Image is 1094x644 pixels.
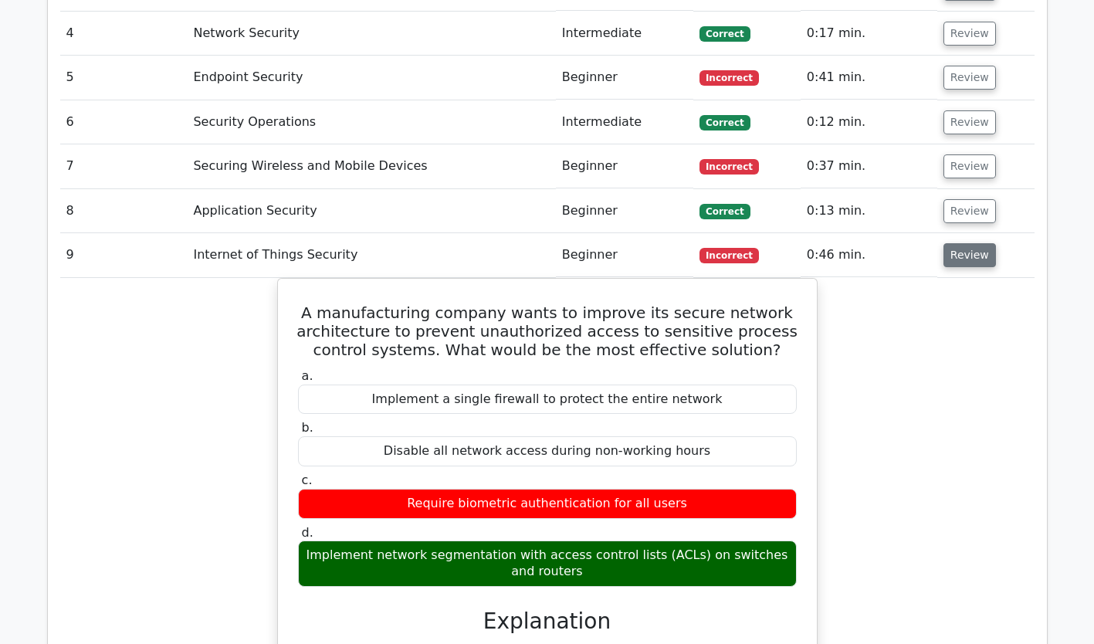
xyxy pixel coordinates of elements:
td: Intermediate [556,100,693,144]
td: Application Security [187,189,555,233]
td: 0:13 min. [801,189,937,233]
button: Review [943,199,996,223]
h3: Explanation [307,608,787,635]
span: b. [302,420,313,435]
button: Review [943,243,996,267]
td: 0:17 min. [801,12,937,56]
button: Review [943,110,996,134]
td: Beginner [556,56,693,100]
td: 0:37 min. [801,144,937,188]
td: Beginner [556,144,693,188]
div: Require biometric authentication for all users [298,489,797,519]
span: Incorrect [699,248,759,263]
button: Review [943,66,996,90]
td: 7 [60,144,188,188]
span: Correct [699,204,750,219]
td: 0:46 min. [801,233,937,277]
h5: A manufacturing company wants to improve its secure network architecture to prevent unauthorized ... [296,303,798,359]
td: 9 [60,233,188,277]
td: 6 [60,100,188,144]
span: Incorrect [699,70,759,86]
td: Network Security [187,12,555,56]
span: Correct [699,26,750,42]
span: Correct [699,115,750,130]
span: c. [302,473,313,487]
td: 0:12 min. [801,100,937,144]
span: d. [302,525,313,540]
span: a. [302,368,313,383]
td: Securing Wireless and Mobile Devices [187,144,555,188]
td: 4 [60,12,188,56]
button: Review [943,22,996,46]
td: Beginner [556,233,693,277]
td: 0:41 min. [801,56,937,100]
div: Disable all network access during non-working hours [298,436,797,466]
td: Intermediate [556,12,693,56]
td: Endpoint Security [187,56,555,100]
td: 8 [60,189,188,233]
span: Incorrect [699,159,759,175]
td: 5 [60,56,188,100]
div: Implement network segmentation with access control lists (ACLs) on switches and routers [298,541,797,587]
td: Internet of Things Security [187,233,555,277]
td: Security Operations [187,100,555,144]
div: Implement a single firewall to protect the entire network [298,385,797,415]
button: Review [943,154,996,178]
td: Beginner [556,189,693,233]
